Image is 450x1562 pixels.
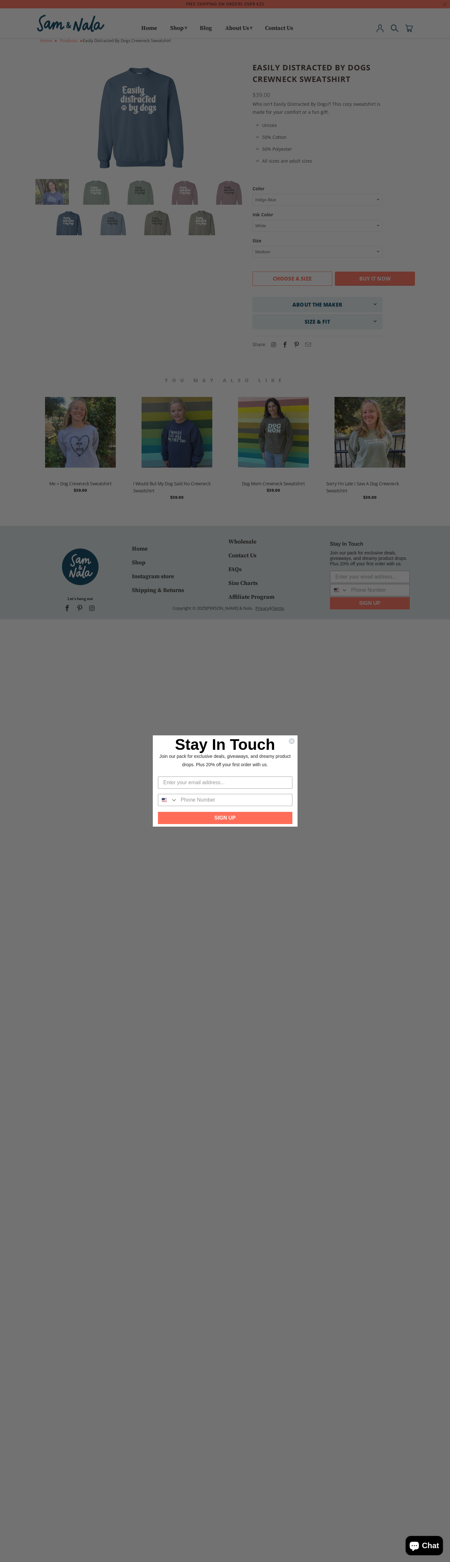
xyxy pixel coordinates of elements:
[160,754,291,767] span: Join our pack for exclusive deals, giveaways, and dreamy product drops. Plus 20% off your first o...
[158,794,178,806] button: Search Countries
[175,736,275,753] span: Stay In Touch
[178,794,292,806] input: Phone Number
[158,777,292,789] input: Enter your email address...
[289,738,295,744] button: Close dialog
[162,797,167,803] img: United States
[404,1536,445,1557] inbox-online-store-chat: Shopify online store chat
[158,812,292,824] button: SIGN UP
